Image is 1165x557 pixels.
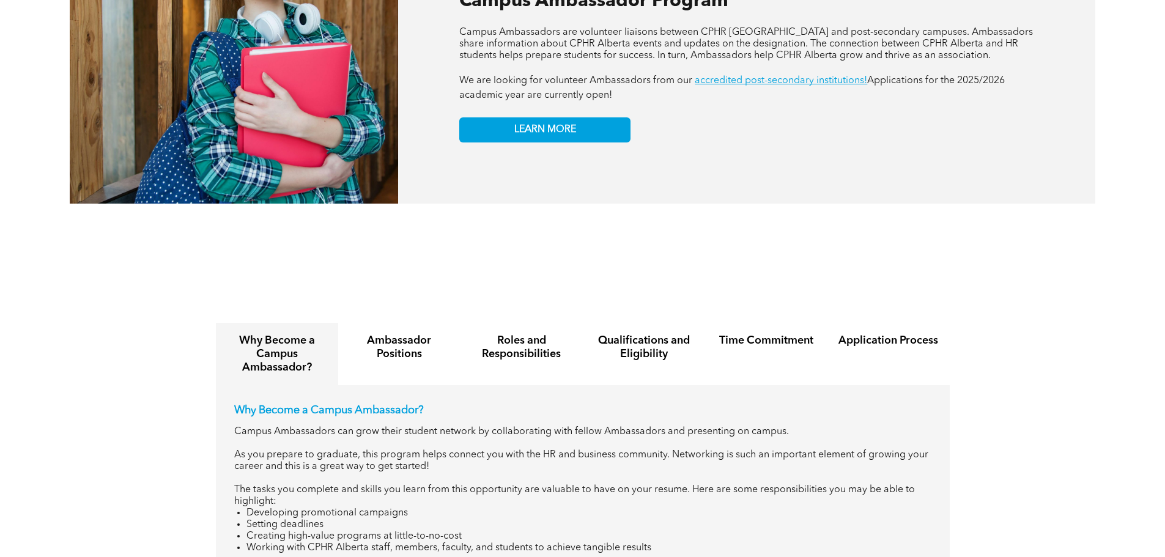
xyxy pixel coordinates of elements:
a: LEARN MORE [459,117,631,142]
span: Applications for the 2025/2026 academic year are currently open! [459,76,1005,100]
li: Developing promotional campaigns [246,507,931,519]
p: As you prepare to graduate, this program helps connect you with the HR and business community. Ne... [234,449,931,473]
li: Working with CPHR Alberta staff, members, faculty, and students to achieve tangible results [246,542,931,554]
h4: Roles and Responsibilities [472,334,572,361]
li: Creating high-value programs at little-to-no-cost [246,531,931,542]
h4: Why Become a Campus Ambassador? [227,334,327,374]
span: LEARN MORE [514,124,576,136]
li: Setting deadlines [246,519,931,531]
a: accredited post-secondary institutions! [695,76,867,86]
h4: Ambassador Positions [349,334,449,361]
p: The tasks you complete and skills you learn from this opportunity are valuable to have on your re... [234,484,931,507]
p: Campus Ambassadors can grow their student network by collaborating with fellow Ambassadors and pr... [234,426,931,438]
h4: Time Commitment [716,334,816,347]
h4: Qualifications and Eligibility [594,334,694,361]
h4: Application Process [838,334,939,347]
span: We are looking for volunteer Ambassadors from our [459,76,692,86]
p: Why Become a Campus Ambassador? [234,404,931,417]
span: Campus Ambassadors are volunteer liaisons between CPHR [GEOGRAPHIC_DATA] and post-secondary campu... [459,28,1033,61]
